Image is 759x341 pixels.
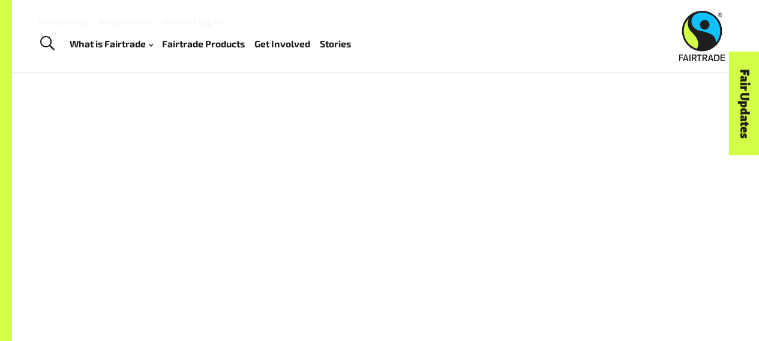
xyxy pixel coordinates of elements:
img: Fairtrade Australia New Zealand logo [679,11,725,61]
a: Toggle Search [32,29,62,59]
a: Stories [320,35,351,52]
a: For business [38,17,88,27]
a: Partners Log In [163,17,221,27]
a: Fairtrade Products [162,35,245,52]
a: What is Fairtrade [70,35,153,52]
a: Get Involved [254,35,310,52]
a: Media Centre [100,17,151,27]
